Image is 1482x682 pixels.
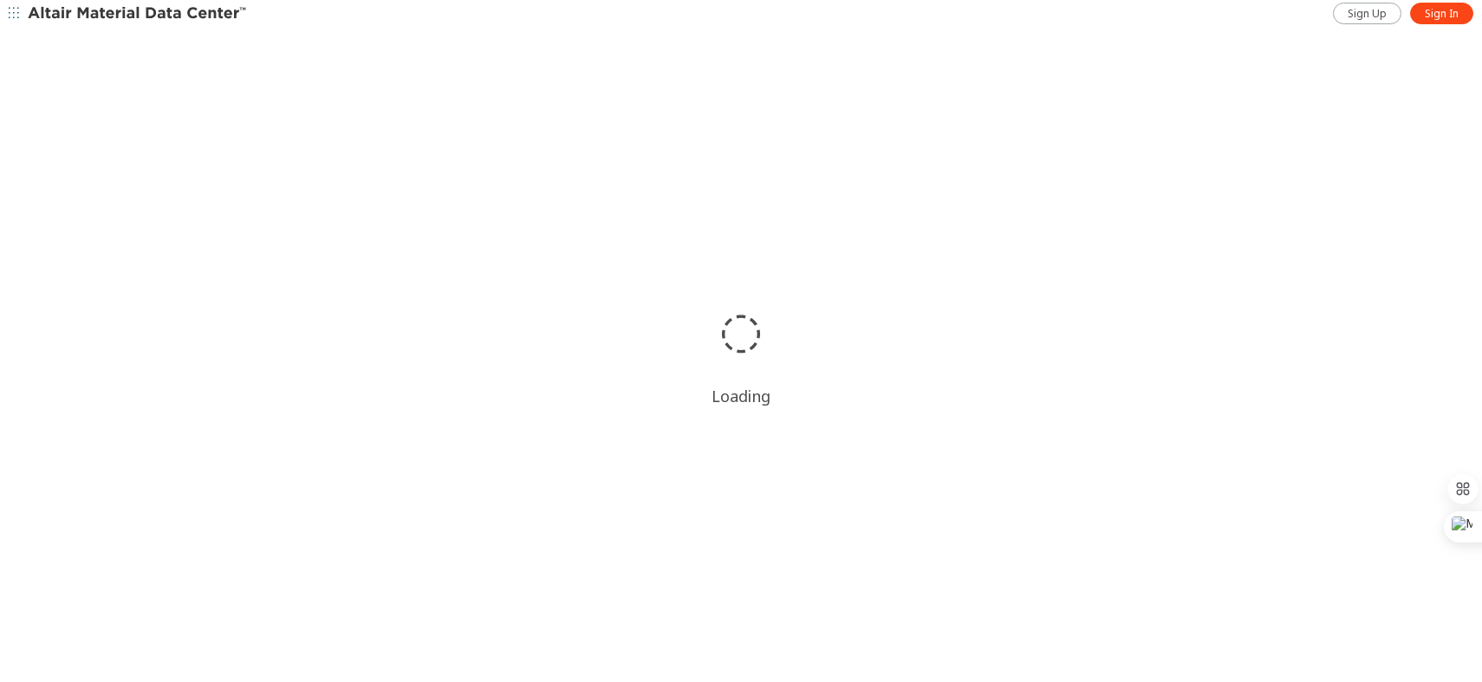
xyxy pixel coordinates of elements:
[1348,7,1387,21] span: Sign Up
[1410,3,1473,24] a: Sign In
[712,386,770,406] div: Loading
[28,5,249,23] img: Altair Material Data Center
[1333,3,1401,24] a: Sign Up
[1425,7,1459,21] span: Sign In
